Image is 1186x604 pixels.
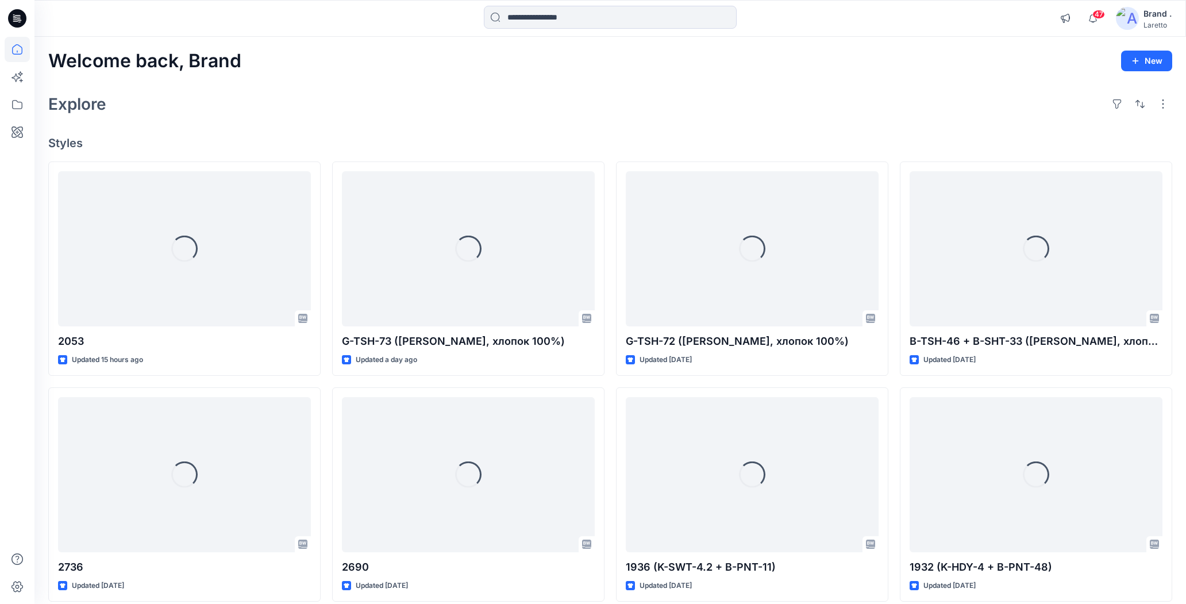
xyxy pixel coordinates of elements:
[356,354,417,366] p: Updated a day ago
[640,354,692,366] p: Updated [DATE]
[58,333,311,349] p: 2053
[48,95,106,113] h2: Explore
[923,354,976,366] p: Updated [DATE]
[1121,51,1172,71] button: New
[48,136,1172,150] h4: Styles
[1143,21,1172,29] div: Laretto
[910,559,1162,575] p: 1932 (K-HDY-4 + B-PNT-48)
[356,580,408,592] p: Updated [DATE]
[342,333,595,349] p: G-TSH-73 ([PERSON_NAME], хлопок 100%)
[1143,7,1172,21] div: Brand .
[48,51,241,72] h2: Welcome back, Brand
[910,333,1162,349] p: B-TSH-46 + B-SHT-33 ([PERSON_NAME], хлопок 77%, полиэстер 23%)
[640,580,692,592] p: Updated [DATE]
[342,559,595,575] p: 2690
[58,559,311,575] p: 2736
[626,333,879,349] p: G-TSH-72 ([PERSON_NAME], хлопок 100%)
[1116,7,1139,30] img: avatar
[1092,10,1105,19] span: 47
[923,580,976,592] p: Updated [DATE]
[626,559,879,575] p: 1936 (K-SWT-4.2 + B-PNT-11)
[72,580,124,592] p: Updated [DATE]
[72,354,143,366] p: Updated 15 hours ago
